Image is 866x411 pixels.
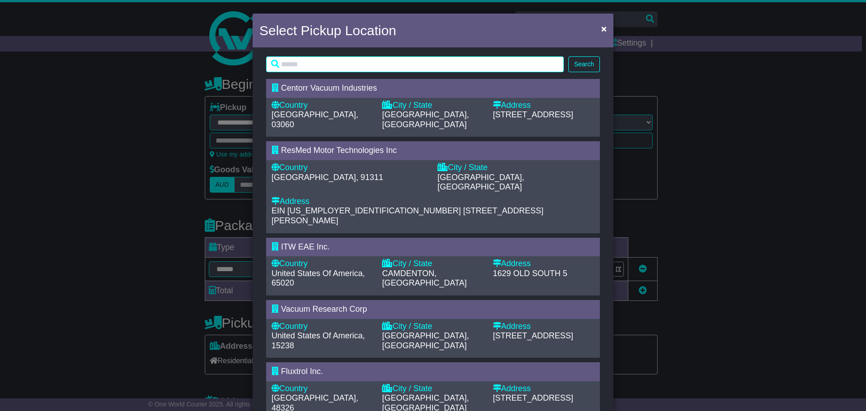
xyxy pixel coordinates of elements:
span: 1629 OLD SOUTH 5 [493,269,567,278]
div: Country [272,259,373,269]
span: EIN [US_EMPLOYER_IDENTIFICATION_NUMBER] [272,206,461,215]
div: City / State [382,101,484,111]
span: [GEOGRAPHIC_DATA], [GEOGRAPHIC_DATA] [382,331,469,350]
div: Country [272,163,428,173]
div: Address [272,197,594,207]
span: [STREET_ADDRESS] [493,393,573,402]
div: Address [493,101,594,111]
div: City / State [382,322,484,332]
span: CAMDENTON, [GEOGRAPHIC_DATA] [382,269,466,288]
div: Address [493,322,594,332]
span: [STREET_ADDRESS] [493,331,573,340]
div: City / State [382,259,484,269]
button: Search [568,56,600,72]
span: United States Of America, 65020 [272,269,365,288]
h4: Select Pickup Location [259,20,396,41]
span: Centorr Vacuum Industries [281,83,377,92]
span: [GEOGRAPHIC_DATA], [GEOGRAPHIC_DATA] [382,110,469,129]
span: ITW EAE Inc. [281,242,330,251]
div: Country [272,322,373,332]
span: Fluxtrol Inc. [281,367,323,376]
div: Country [272,384,373,394]
span: × [601,23,607,34]
span: ResMed Motor Technologies Inc [281,146,397,155]
div: Address [493,259,594,269]
div: City / State [382,384,484,394]
div: Country [272,101,373,111]
span: [STREET_ADDRESS][PERSON_NAME] [272,206,544,225]
button: Close [597,19,611,38]
span: [STREET_ADDRESS] [493,110,573,119]
span: Vacuum Research Corp [281,305,367,314]
span: [GEOGRAPHIC_DATA], 91311 [272,173,383,182]
div: Address [493,384,594,394]
span: [GEOGRAPHIC_DATA], 03060 [272,110,358,129]
span: United States Of America, 15238 [272,331,365,350]
span: [GEOGRAPHIC_DATA], [GEOGRAPHIC_DATA] [438,173,524,192]
div: City / State [438,163,594,173]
